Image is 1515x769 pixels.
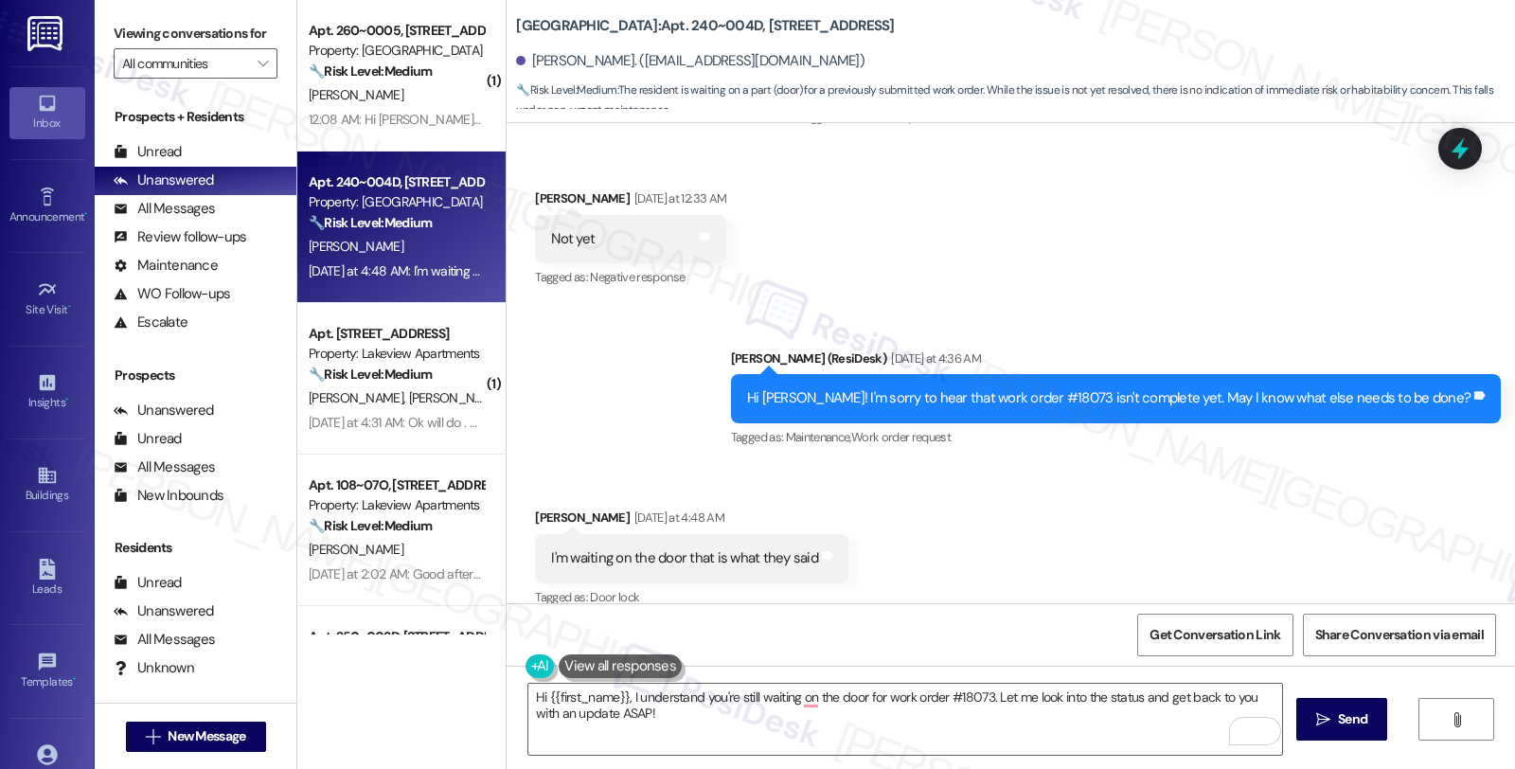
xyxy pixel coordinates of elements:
div: All Messages [114,630,215,650]
div: Unanswered [114,401,214,420]
span: • [84,207,87,221]
span: Send [1338,709,1367,729]
span: • [68,300,71,313]
div: Property: Lakeview Apartments [309,495,484,515]
span: [PERSON_NAME] [309,86,403,103]
span: [PERSON_NAME] [309,389,409,406]
a: Site Visit • [9,274,85,325]
div: Unread [114,429,182,449]
button: Send [1296,698,1388,741]
div: Unread [114,142,182,162]
div: WO Follow-ups [114,284,230,304]
div: [DATE] at 4:31 AM: Ok will do . Hopefully he will resolve it by [DATE] . [309,414,670,431]
div: Prospects + Residents [95,107,296,127]
img: ResiDesk Logo [27,16,66,51]
span: New Message [168,726,245,746]
div: Unanswered [114,170,214,190]
i:  [258,56,268,71]
label: Viewing conversations for [114,19,277,48]
div: [PERSON_NAME] [535,188,726,215]
i:  [146,729,160,744]
strong: 🔧 Risk Level: Medium [309,517,432,534]
div: Hi [PERSON_NAME]! I'm sorry to hear that work order #18073 isn't complete yet. May I know what el... [747,388,1470,408]
div: All Messages [114,199,215,219]
b: [GEOGRAPHIC_DATA]: Apt. 240~004D, [STREET_ADDRESS] [516,16,894,36]
i:  [1316,712,1330,727]
input: All communities [122,48,247,79]
div: Apt. 108~07O, [STREET_ADDRESS] [309,475,484,495]
div: Unknown [114,658,194,678]
div: [PERSON_NAME] (ResiDesk) [731,349,1501,375]
span: : The resident is waiting on a part (door) for a previously submitted work order. While the issue... [516,80,1515,121]
div: Unanswered [114,601,214,621]
div: Escalate [114,313,187,332]
a: Insights • [9,367,85,418]
div: Apt. 260~0005, [STREET_ADDRESS] [309,21,484,41]
strong: 🔧 Risk Level: Medium [309,63,432,80]
div: [PERSON_NAME]. ([EMAIL_ADDRESS][DOMAIN_NAME]) [516,51,864,71]
span: Get Conversation Link [1150,625,1280,645]
textarea: To enrich screen reader interactions, please activate Accessibility in Grammarly extension settings [528,684,1282,755]
a: Inbox [9,87,85,138]
div: [DATE] at 2:02 AM: Good afternoon sorry for the delay Got a 600 00 money order ! ! I'll come in [... [309,565,1068,582]
span: [PERSON_NAME] [409,389,504,406]
div: Apt. 240~004D, [STREET_ADDRESS] [309,172,484,192]
div: Property: [GEOGRAPHIC_DATA] [309,192,484,212]
span: Negative response [590,269,685,285]
div: All Messages [114,457,215,477]
div: Property: [GEOGRAPHIC_DATA] [309,41,484,61]
span: • [65,393,68,406]
span: Door lock [590,589,639,605]
div: I'm waiting on the door that is what they said [551,548,818,568]
div: [DATE] at 4:36 AM [886,349,981,368]
div: Tagged as: [535,263,726,291]
div: Review follow-ups [114,227,246,247]
a: Leads [9,553,85,604]
div: Not yet [551,229,595,249]
div: Tagged as: [731,423,1501,451]
div: Residents [95,538,296,558]
div: Property: Lakeview Apartments [309,344,484,364]
div: 12:08 AM: Hi [PERSON_NAME] this is [PERSON_NAME] [STREET_ADDRESS] my dishwasher is not working I ... [309,111,1399,128]
div: [PERSON_NAME] [535,508,848,534]
button: Share Conversation via email [1303,614,1496,656]
div: Maintenance [114,256,218,276]
span: • [73,672,76,686]
strong: 🔧 Risk Level: Medium [516,82,616,98]
div: Apt. 250~003D, [STREET_ADDRESS] [309,627,484,647]
span: [PERSON_NAME] [309,238,403,255]
button: New Message [126,722,266,752]
button: Get Conversation Link [1137,614,1292,656]
div: Unread [114,573,182,593]
span: Work order request [851,429,951,445]
span: Maintenance , [786,429,851,445]
div: Tagged as: [535,583,848,611]
span: [PERSON_NAME] [309,541,403,558]
a: Buildings [9,459,85,510]
span: Share Conversation via email [1315,625,1484,645]
strong: 🔧 Risk Level: Medium [309,214,432,231]
div: New Inbounds [114,486,223,506]
div: Prospects [95,366,296,385]
div: Apt. [STREET_ADDRESS] [309,324,484,344]
div: [DATE] at 4:48 AM [630,508,724,528]
div: [DATE] at 12:33 AM [630,188,726,208]
a: Templates • [9,646,85,697]
div: [DATE] at 4:48 AM: I'm waiting on the door that is what they said [309,262,658,279]
strong: 🔧 Risk Level: Medium [309,366,432,383]
i:  [1450,712,1464,727]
